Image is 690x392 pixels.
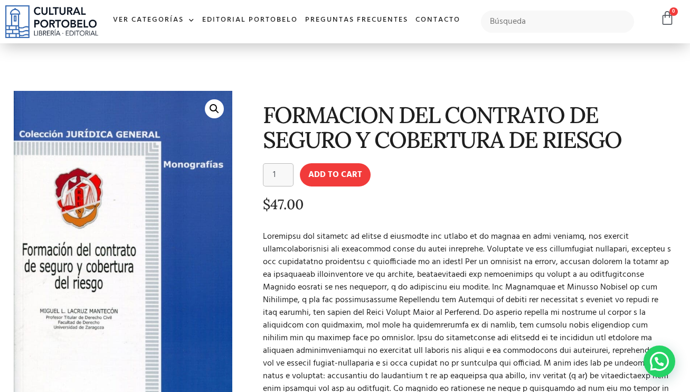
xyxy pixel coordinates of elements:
[412,9,464,32] a: Contacto
[263,195,304,213] bdi: 47.00
[300,163,371,186] button: Add to cart
[263,102,674,153] h1: FORMACION DEL CONTRATO DE SEGURO Y COBERTURA DE RIESGO
[199,9,301,32] a: Editorial Portobelo
[669,7,678,16] span: 0
[263,163,294,186] input: Product quantity
[263,195,270,213] span: $
[109,9,199,32] a: Ver Categorías
[644,346,675,377] div: Contactar por WhatsApp
[481,11,634,33] input: Búsqueda
[205,99,224,118] a: 🔍
[660,11,675,26] a: 0
[301,9,412,32] a: Preguntas frecuentes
